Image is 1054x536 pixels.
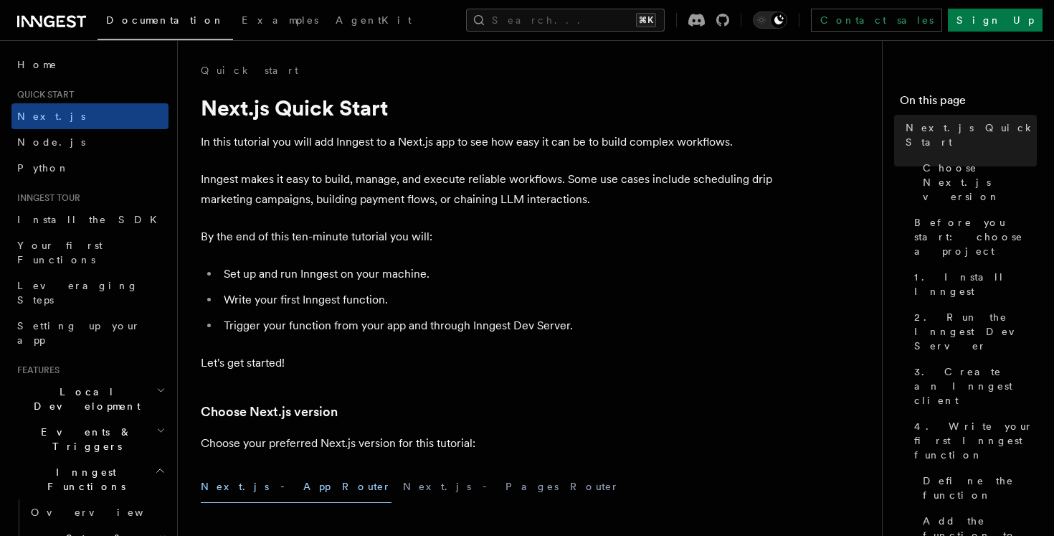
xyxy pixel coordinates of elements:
a: Next.js Quick Start [900,115,1037,155]
h1: Next.js Quick Start [201,95,774,121]
li: Set up and run Inngest on your machine. [219,264,774,284]
span: Python [17,162,70,174]
p: In this tutorial you will add Inngest to a Next.js app to see how easy it can be to build complex... [201,132,774,152]
button: Local Development [11,379,168,419]
a: Contact sales [811,9,942,32]
span: Events & Triggers [11,425,156,453]
a: 4. Write your first Inngest function [908,413,1037,468]
span: Setting up your app [17,320,141,346]
span: Define the function [923,474,1037,502]
a: Choose Next.js version [917,155,1037,210]
h4: On this page [900,92,1037,115]
a: 3. Create an Inngest client [908,359,1037,413]
a: Install the SDK [11,207,168,232]
a: Define the function [917,468,1037,508]
a: Documentation [98,4,233,40]
span: Documentation [106,14,224,26]
span: Inngest Functions [11,465,155,494]
span: Quick start [11,89,74,100]
a: AgentKit [327,4,420,39]
span: Features [11,365,60,376]
button: Events & Triggers [11,419,168,459]
button: Next.js - Pages Router [403,471,619,503]
span: Examples [242,14,318,26]
span: Home [17,57,57,72]
a: Setting up your app [11,313,168,353]
a: Choose Next.js version [201,402,338,422]
span: 3. Create an Inngest client [914,365,1037,408]
a: Leveraging Steps [11,273,168,313]
span: Inngest tour [11,192,80,204]
li: Write your first Inngest function. [219,290,774,310]
a: Python [11,155,168,181]
p: Inngest makes it easy to build, manage, and execute reliable workflows. Some use cases include sc... [201,169,774,210]
p: By the end of this ten-minute tutorial you will: [201,227,774,247]
button: Toggle dark mode [753,11,787,29]
a: Quick start [201,63,298,77]
span: Install the SDK [17,214,166,225]
span: Next.js Quick Start [906,121,1037,149]
a: Sign Up [948,9,1043,32]
span: Leveraging Steps [17,280,138,306]
span: Node.js [17,136,85,148]
span: Choose Next.js version [923,161,1037,204]
li: Trigger your function from your app and through Inngest Dev Server. [219,316,774,336]
span: Local Development [11,385,156,413]
a: 2. Run the Inngest Dev Server [908,304,1037,359]
kbd: ⌘K [636,13,656,27]
span: 2. Run the Inngest Dev Server [914,310,1037,353]
span: Next.js [17,111,85,122]
a: Next.js [11,103,168,129]
a: Home [11,52,168,77]
span: AgentKit [336,14,412,26]
button: Search...⌘K [466,9,665,32]
a: Before you start: choose a project [908,210,1037,264]
p: Let's get started! [201,353,774,373]
a: Examples [233,4,327,39]
span: Your first Functions [17,240,103,265]
a: Your first Functions [11,232,168,273]
button: Next.js - App Router [201,471,391,503]
span: Overview [31,507,179,518]
span: Before you start: choose a project [914,215,1037,258]
span: 1. Install Inngest [914,270,1037,298]
button: Inngest Functions [11,459,168,499]
p: Choose your preferred Next.js version for this tutorial: [201,433,774,453]
span: 4. Write your first Inngest function [914,419,1037,462]
a: Overview [25,499,168,525]
a: Node.js [11,129,168,155]
a: 1. Install Inngest [908,264,1037,304]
